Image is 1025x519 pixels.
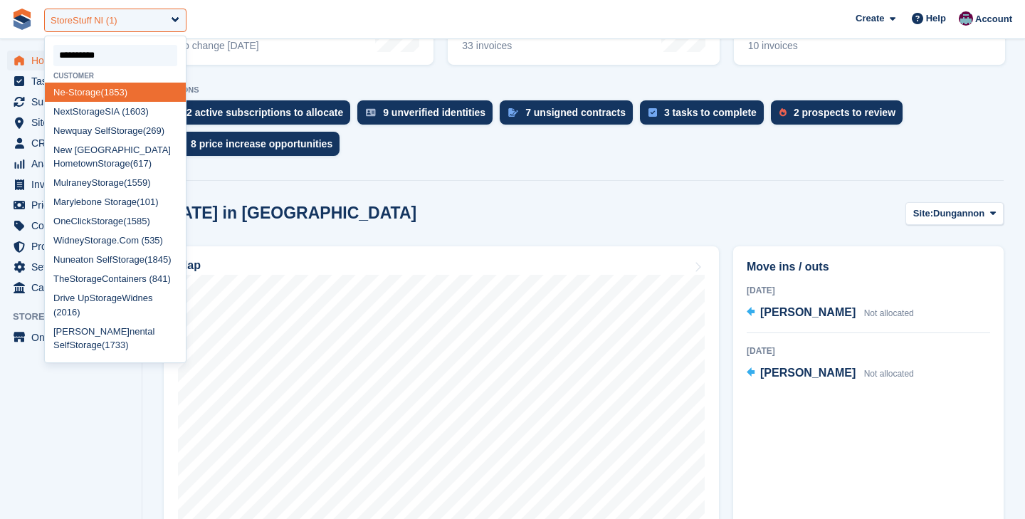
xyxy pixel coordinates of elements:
[164,85,1004,95] p: ACTIONS
[91,216,124,226] span: Storage
[51,14,117,28] div: StoreStuff NI (1)
[933,206,984,221] span: Dungannon
[45,289,186,323] div: Drive Up Wid s (2016)
[129,273,139,284] span: ne
[45,121,186,140] div: wquay Self (269)
[31,51,117,70] span: Home
[905,202,1004,226] button: Site: Dungannon
[177,40,259,52] div: No change [DATE]
[366,108,376,117] img: verify_identity-adf6edd0f0f0b5bbfe63781bf79b02c33cf7c696d77639b501bdc392416b5a36.svg
[747,304,914,323] a: [PERSON_NAME] Not allocated
[462,40,568,52] div: 33 invoices
[7,92,135,112] a: menu
[45,270,186,289] div: The Contai rs (841)
[7,195,135,215] a: menu
[69,340,102,350] span: Storage
[45,72,186,80] div: Customer
[7,257,135,277] a: menu
[525,107,626,118] div: 7 unsigned contracts
[640,100,771,132] a: 3 tasks to complete
[68,87,101,98] span: Storage
[45,355,186,389] div: In rSpaces Self (1234)
[45,140,186,174] div: w [GEOGRAPHIC_DATA] Hometown (617)
[191,138,332,150] div: 8 price increase opportunities
[760,306,856,318] span: [PERSON_NAME]
[45,102,186,121] div: xt SIA (1603)
[45,212,186,231] div: O Click (1585)
[45,193,186,212] div: Marylebo (101)
[45,322,186,355] div: [PERSON_NAME] ntal Self (1733)
[31,71,117,91] span: Tasks
[98,158,130,169] span: Storage
[69,235,79,246] span: ne
[747,365,914,383] a: [PERSON_NAME] Not allocated
[45,83,186,102] div: - (1853)
[31,236,117,256] span: Protection
[45,231,186,251] div: Wid y .Com (535)
[864,369,914,379] span: Not allocated
[664,107,757,118] div: 3 tasks to complete
[61,216,70,226] span: ne
[53,87,65,98] span: Ne
[45,174,186,193] div: Mulra y (1559)
[747,258,990,276] h2: Move ins / outs
[53,125,65,136] span: Ne
[508,108,518,117] img: contract_signature_icon-13c848040528278c33f63329250d36e43548de30e8caae1d1a13099fd9432cc5.svg
[975,12,1012,26] span: Account
[178,259,201,272] h2: Map
[77,177,87,188] span: ne
[186,107,343,118] div: 2 active subscriptions to allocate
[91,177,124,188] span: Storage
[383,107,485,118] div: 9 unverified identities
[794,107,895,118] div: 2 prospects to review
[357,100,500,132] a: 9 unverified identities
[53,106,65,117] span: Ne
[7,133,135,153] a: menu
[913,206,933,221] span: Site:
[7,327,135,347] a: menu
[45,251,186,270] div: Nu aton Self (1845)
[7,236,135,256] a: menu
[84,235,117,246] span: Storage
[31,327,117,347] span: Online Store
[31,154,117,174] span: Analytics
[164,100,357,132] a: 2 active subscriptions to allocate
[65,254,75,265] span: ne
[926,11,946,26] span: Help
[31,112,117,132] span: Sites
[11,9,33,30] img: stora-icon-8386f47178a22dfd0bd8f6a31ec36ba5ce8667c1dd55bd0f319d3a0aa187defe.svg
[31,174,117,194] span: Invoices
[31,195,117,215] span: Pricing
[7,112,135,132] a: menu
[110,125,143,136] span: Storage
[31,257,117,277] span: Settings
[69,273,102,284] span: Storage
[31,133,117,153] span: CRM
[760,367,856,379] span: [PERSON_NAME]
[31,92,117,112] span: Subscriptions
[7,71,135,91] a: menu
[500,100,640,132] a: 7 unsigned contracts
[7,154,135,174] a: menu
[648,108,657,117] img: task-75834270c22a3079a89374b754ae025e5fb1db73e45f91037f5363f120a921f8.svg
[164,132,347,163] a: 8 price increase opportunities
[91,196,101,207] span: ne
[7,216,135,236] a: menu
[856,11,884,26] span: Create
[779,108,787,117] img: prospect-51fa495bee0391a8d652442698ab0144808aea92771e9ea1ae160a38d050c398.svg
[130,326,140,337] span: ne
[771,100,910,132] a: 2 prospects to review
[73,106,105,117] span: Storage
[747,284,990,297] div: [DATE]
[748,40,846,52] div: 10 invoices
[105,196,137,207] span: Storage
[53,145,65,155] span: Ne
[164,204,416,223] h2: [DATE] in [GEOGRAPHIC_DATA]
[747,345,990,357] div: [DATE]
[31,216,117,236] span: Coupons
[90,293,122,303] span: Storage
[112,254,144,265] span: Storage
[864,308,914,318] span: Not allocated
[7,51,135,70] a: menu
[13,310,142,324] span: Storefront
